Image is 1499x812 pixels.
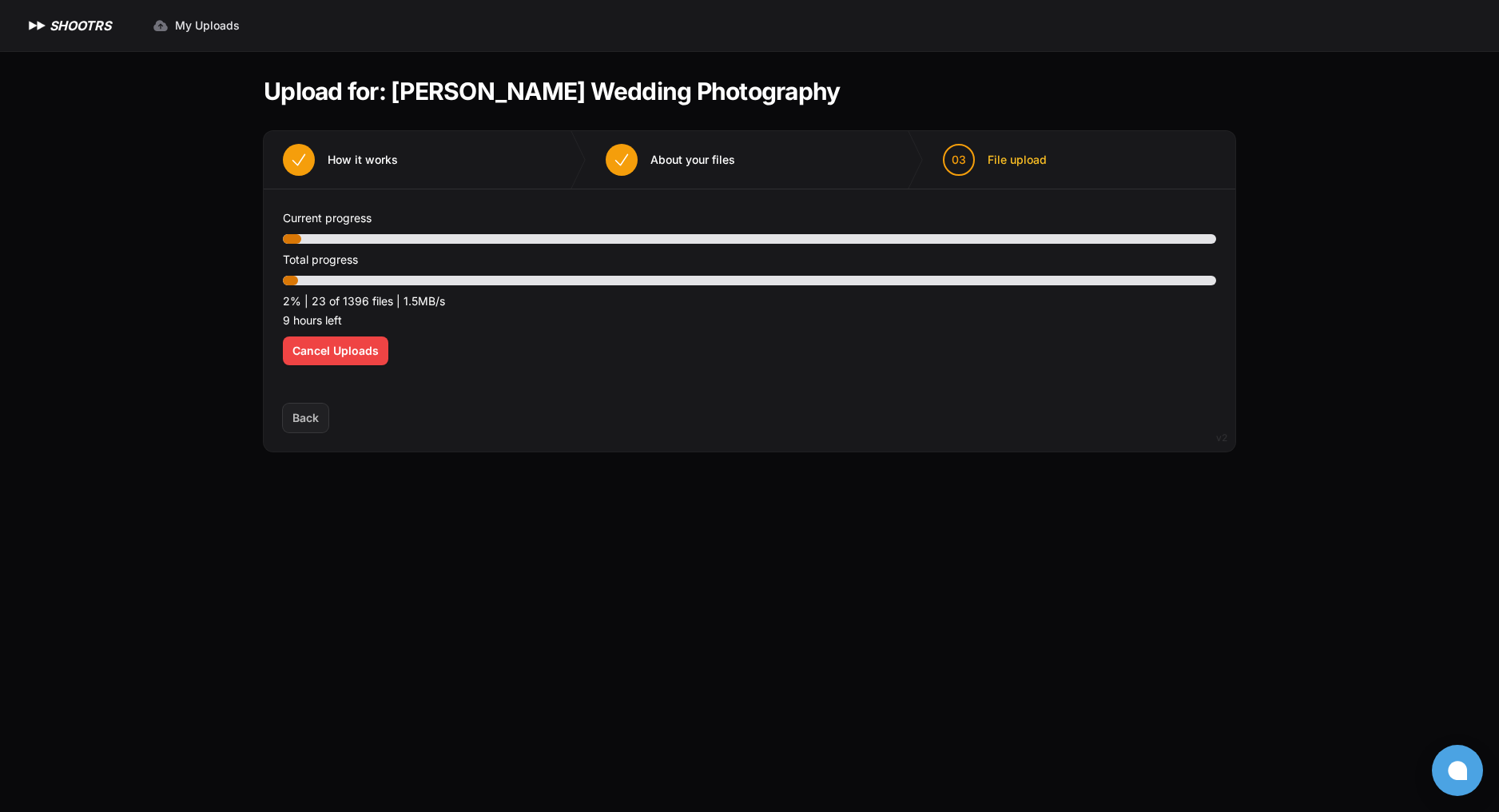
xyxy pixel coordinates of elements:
a: My Uploads [143,11,249,40]
button: Cancel Uploads [283,336,388,365]
button: Open chat window [1432,745,1483,796]
p: 9 hours left [283,311,1216,330]
img: SHOOTRS [26,16,50,35]
button: How it works [264,131,417,189]
h1: SHOOTRS [50,16,111,35]
p: 2% | 23 of 1396 files | 1.5MB/s [283,292,1216,311]
span: Cancel Uploads [292,343,379,359]
button: 03 File upload [924,131,1066,189]
span: About your files [650,152,735,168]
p: Current progress [283,209,1216,228]
h1: Upload for: [PERSON_NAME] Wedding Photography [264,77,840,105]
span: How it works [328,152,398,168]
p: Total progress [283,250,1216,269]
span: 03 [952,152,966,168]
span: My Uploads [175,18,240,34]
a: SHOOTRS SHOOTRS [26,16,111,35]
span: File upload [988,152,1047,168]
div: v2 [1216,428,1227,448]
button: About your files [586,131,754,189]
